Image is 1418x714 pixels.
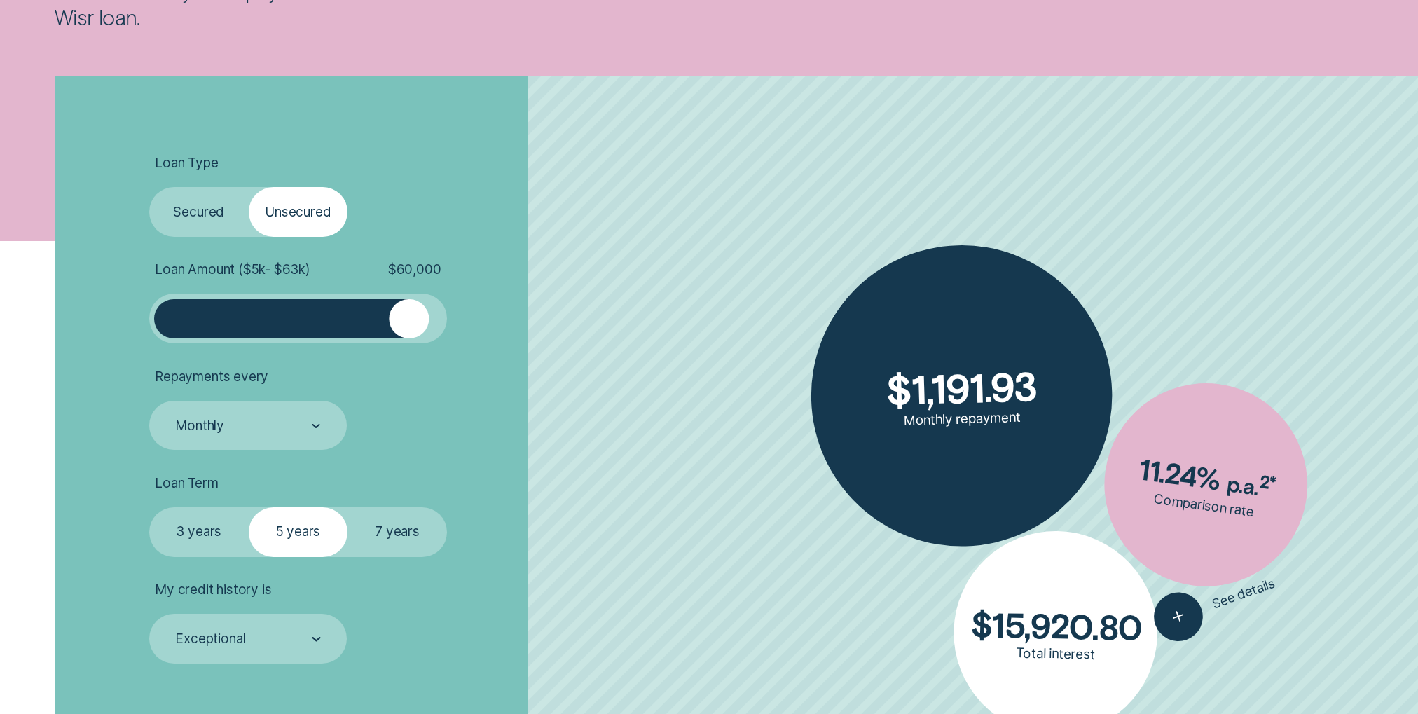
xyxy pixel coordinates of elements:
div: Monthly [175,418,224,434]
span: Loan Term [155,475,218,492]
span: See details [1209,575,1276,612]
span: My credit history is [155,582,271,598]
span: Loan Type [155,155,218,172]
span: Repayments every [155,369,268,385]
label: Unsecured [249,187,348,237]
label: 5 years [249,507,348,557]
div: Exceptional [175,631,245,648]
button: See details [1147,560,1282,648]
span: Loan Amount ( $5k - $63k ) [155,261,310,278]
label: 3 years [149,507,249,557]
span: $ 60,000 [388,261,441,278]
label: 7 years [347,507,447,557]
label: Secured [149,187,249,237]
